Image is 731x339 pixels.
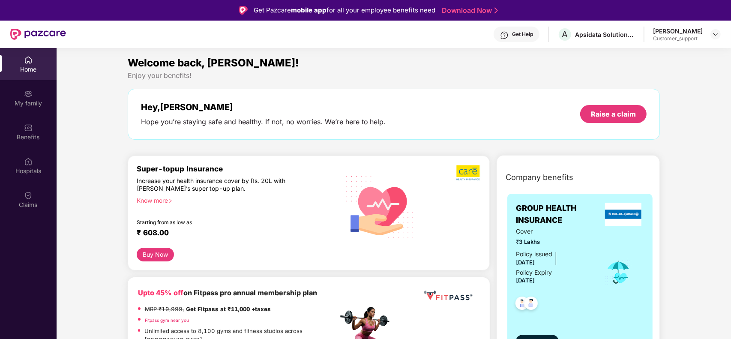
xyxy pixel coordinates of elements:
[10,29,66,40] img: New Pazcare Logo
[506,171,573,183] span: Company benefits
[24,90,33,98] img: svg+xml;base64,PHN2ZyB3aWR0aD0iMjAiIGhlaWdodD0iMjAiIHZpZXdCb3g9IjAgMCAyMCAyMCIgZmlsbD0ibm9uZSIgeG...
[138,288,183,297] b: Upto 45% off
[442,6,495,15] a: Download Now
[254,5,435,15] div: Get Pazcare for all your employee benefits need
[516,277,535,284] span: [DATE]
[24,191,33,200] img: svg+xml;base64,PHN2ZyBpZD0iQ2xhaW0iIHhtbG5zPSJodHRwOi8vd3d3LnczLm9yZy8yMDAwL3N2ZyIgd2lkdGg9IjIwIi...
[128,57,299,69] span: Welcome back, [PERSON_NAME]!
[128,71,660,80] div: Enjoy your benefits!
[186,306,271,312] strong: Get Fitpass at ₹11,000 +taxes
[137,197,333,203] div: Know more
[239,6,248,15] img: Logo
[516,202,602,227] span: GROUP HEALTH INSURANCE
[591,109,636,119] div: Raise a claim
[516,268,552,277] div: Policy Expiry
[562,29,568,39] span: A
[516,227,593,236] span: Cover
[512,294,533,315] img: svg+xml;base64,PHN2ZyB4bWxucz0iaHR0cDovL3d3dy53My5vcmcvMjAwMC9zdmciIHdpZHRoPSI0OC45NDMiIGhlaWdodD...
[494,6,498,15] img: Stroke
[168,198,173,203] span: right
[516,259,535,266] span: [DATE]
[137,165,338,173] div: Super-topup Insurance
[291,6,327,14] strong: mobile app
[605,258,632,286] img: icon
[653,27,703,35] div: [PERSON_NAME]
[141,117,386,126] div: Hope you’re staying safe and healthy. If not, no worries. We’re here to help.
[145,318,189,323] a: Fitpass gym near you
[138,288,317,297] b: on Fitpass pro annual membership plan
[339,165,421,248] img: svg+xml;base64,PHN2ZyB4bWxucz0iaHR0cDovL3d3dy53My5vcmcvMjAwMC9zdmciIHhtbG5zOnhsaW5rPSJodHRwOi8vd3...
[145,306,184,312] del: MRP ₹19,999,
[712,31,719,38] img: svg+xml;base64,PHN2ZyBpZD0iRHJvcGRvd24tMzJ4MzIiIHhtbG5zPSJodHRwOi8vd3d3LnczLm9yZy8yMDAwL3N2ZyIgd2...
[575,30,635,39] div: Apsidata Solutions Private Limited
[137,177,300,193] div: Increase your health insurance cover by Rs. 20L with [PERSON_NAME]’s super top-up plan.
[456,165,481,181] img: b5dec4f62d2307b9de63beb79f102df3.png
[516,249,552,259] div: Policy issued
[137,248,174,261] button: Buy Now
[24,157,33,166] img: svg+xml;base64,PHN2ZyBpZD0iSG9zcGl0YWxzIiB4bWxucz0iaHR0cDovL3d3dy53My5vcmcvMjAwMC9zdmciIHdpZHRoPS...
[500,31,509,39] img: svg+xml;base64,PHN2ZyBpZD0iSGVscC0zMngzMiIgeG1sbnM9Imh0dHA6Ly93d3cudzMub3JnLzIwMDAvc3ZnIiB3aWR0aD...
[24,56,33,64] img: svg+xml;base64,PHN2ZyBpZD0iSG9tZSIgeG1sbnM9Imh0dHA6Ly93d3cudzMub3JnLzIwMDAvc3ZnIiB3aWR0aD0iMjAiIG...
[141,102,386,112] div: Hey, [PERSON_NAME]
[137,219,301,225] div: Starting from as low as
[24,123,33,132] img: svg+xml;base64,PHN2ZyBpZD0iQmVuZWZpdHMiIHhtbG5zPSJodHRwOi8vd3d3LnczLm9yZy8yMDAwL3N2ZyIgd2lkdGg9Ij...
[521,294,542,315] img: svg+xml;base64,PHN2ZyB4bWxucz0iaHR0cDovL3d3dy53My5vcmcvMjAwMC9zdmciIHdpZHRoPSI0OC45NDMiIGhlaWdodD...
[512,31,533,38] div: Get Help
[605,203,642,226] img: insurerLogo
[137,228,329,239] div: ₹ 608.00
[516,237,593,246] span: ₹3 Lakhs
[422,288,474,303] img: fppp.png
[653,35,703,42] div: Customer_support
